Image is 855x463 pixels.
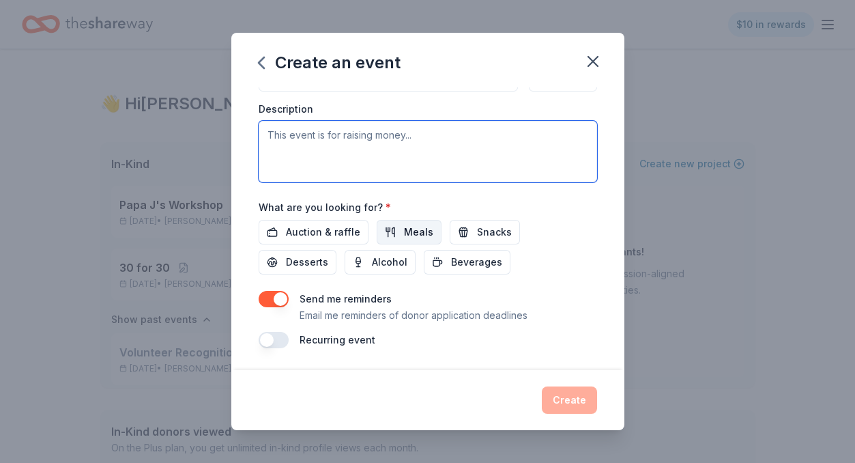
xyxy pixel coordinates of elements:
span: Auction & raffle [286,224,360,240]
button: Alcohol [345,250,416,275]
button: Beverages [424,250,510,275]
button: Auction & raffle [259,220,368,244]
p: Email me reminders of donor application deadlines [300,307,527,324]
span: Beverages [451,254,502,270]
label: Recurring event [300,334,375,346]
button: Desserts [259,250,336,275]
label: Description [259,102,313,116]
label: What are you looking for? [259,201,391,214]
span: Snacks [477,224,512,240]
span: Alcohol [372,254,407,270]
button: Meals [377,220,441,244]
div: Create an event [259,52,401,74]
span: Desserts [286,254,328,270]
label: Send me reminders [300,293,392,305]
button: Snacks [450,220,520,244]
span: Meals [404,224,433,240]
